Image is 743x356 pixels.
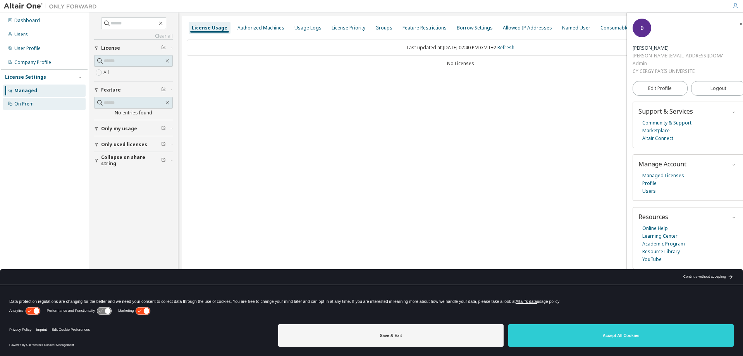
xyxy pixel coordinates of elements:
div: Allowed IP Addresses [503,25,552,31]
div: Admin [633,60,723,67]
button: Only used licenses [94,136,173,153]
div: No Licenses [187,60,734,67]
a: Clear all [94,33,173,39]
button: License [94,40,173,57]
a: Profile [642,180,657,187]
div: Dashboard [14,17,40,24]
div: Users [14,31,28,38]
span: Feature [101,87,121,93]
div: License Settings [5,74,46,80]
button: Feature [94,81,173,99]
div: Company Profile [14,59,51,66]
span: Collapse on share string [101,154,161,167]
img: Altair One [4,2,101,10]
span: Only used licenses [101,142,147,148]
div: License Priority [332,25,365,31]
a: Marketplace [642,127,670,135]
div: Borrow Settings [457,25,493,31]
a: Academic Program [642,240,685,248]
div: CY CERGY PARIS UNIVERSITE [633,67,723,75]
span: Edit Profile [648,85,672,92]
button: Only my usage [94,120,173,137]
a: Managed Licenses [642,172,684,180]
a: Refresh [497,44,514,51]
div: Last updated at: [DATE] 02:40 PM GMT+2 [187,40,734,56]
div: Consumables [600,25,631,31]
label: All [103,68,110,77]
button: Collapse on share string [94,152,173,169]
span: Clear filter [161,87,166,93]
span: Clear filter [161,126,166,132]
div: Groups [375,25,392,31]
div: No entries found [94,110,173,116]
a: Resource Library [642,248,680,256]
a: Altair Connect [642,135,673,142]
span: D [640,25,644,31]
div: Usage Logs [294,25,322,31]
a: Community & Support [642,119,691,127]
div: On Prem [14,101,34,107]
div: Named User [562,25,590,31]
a: Learning Center [642,232,678,240]
span: License [101,45,120,51]
span: Manage Account [638,160,686,168]
span: Clear filter [161,142,166,148]
a: Edit Profile [633,81,688,96]
div: License Usage [192,25,227,31]
span: Resources [638,213,668,221]
div: Managed [14,88,37,94]
a: Online Help [642,225,668,232]
div: Feature Restrictions [402,25,447,31]
div: User Profile [14,45,41,52]
div: Authorized Machines [237,25,284,31]
div: [PERSON_NAME][EMAIL_ADDRESS][DOMAIN_NAME] [633,52,723,60]
div: Didier Laumond [633,44,723,52]
span: Only my usage [101,126,137,132]
span: Logout [710,85,726,92]
a: Users [642,187,656,195]
span: Support & Services [638,107,693,116]
span: Clear filter [161,45,166,51]
a: YouTube [642,256,662,263]
span: Clear filter [161,157,166,164]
